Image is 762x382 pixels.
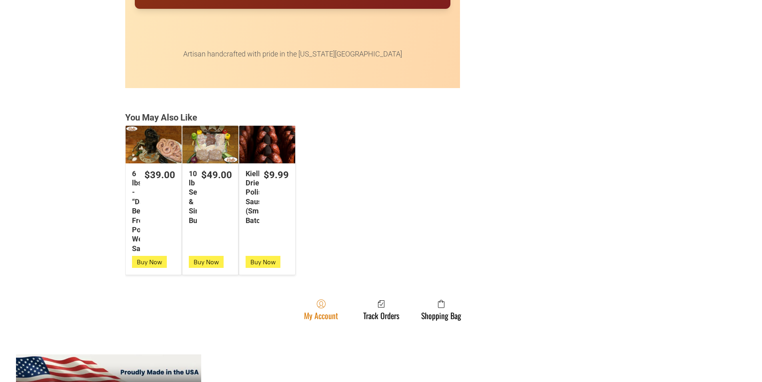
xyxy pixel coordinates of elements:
a: Shopping Bag [417,299,465,320]
button: Buy Now [189,256,224,268]
a: 6 lbs - “Da” Best Fresh Polish Wedding Sausage [126,126,182,163]
p: Artisan handcrafted with pride in the [US_STATE][GEOGRAPHIC_DATA] [135,38,450,59]
div: Kielbasa Dried Polish Sausage (Small Batch) [246,169,259,225]
a: $49.0010 lb Seniors & Singles Bundles [182,169,238,225]
a: $9.99Kielbasa Dried Polish Sausage (Small Batch) [239,169,295,225]
span: Buy Now [137,258,162,266]
span: Buy Now [194,258,219,266]
div: $49.00 [201,169,232,181]
a: Track Orders [359,299,403,320]
a: $39.006 lbs - “Da” Best Fresh Polish Wedding Sausage [126,169,182,253]
div: $39.00 [144,169,175,181]
button: Buy Now [246,256,280,268]
div: 6 lbs - “Da” Best Fresh Polish Wedding Sausage [132,169,140,253]
span: Buy Now [250,258,276,266]
div: 10 lb Seniors & Singles Bundles [189,169,197,225]
div: You May Also Like [125,112,637,124]
a: 10 lb Seniors &amp; Singles Bundles [182,126,238,163]
a: Kielbasa Dried Polish Sausage (Small Batch) [239,126,295,163]
button: Buy Now [132,256,167,268]
div: $9.99 [264,169,289,181]
a: My Account [300,299,342,320]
